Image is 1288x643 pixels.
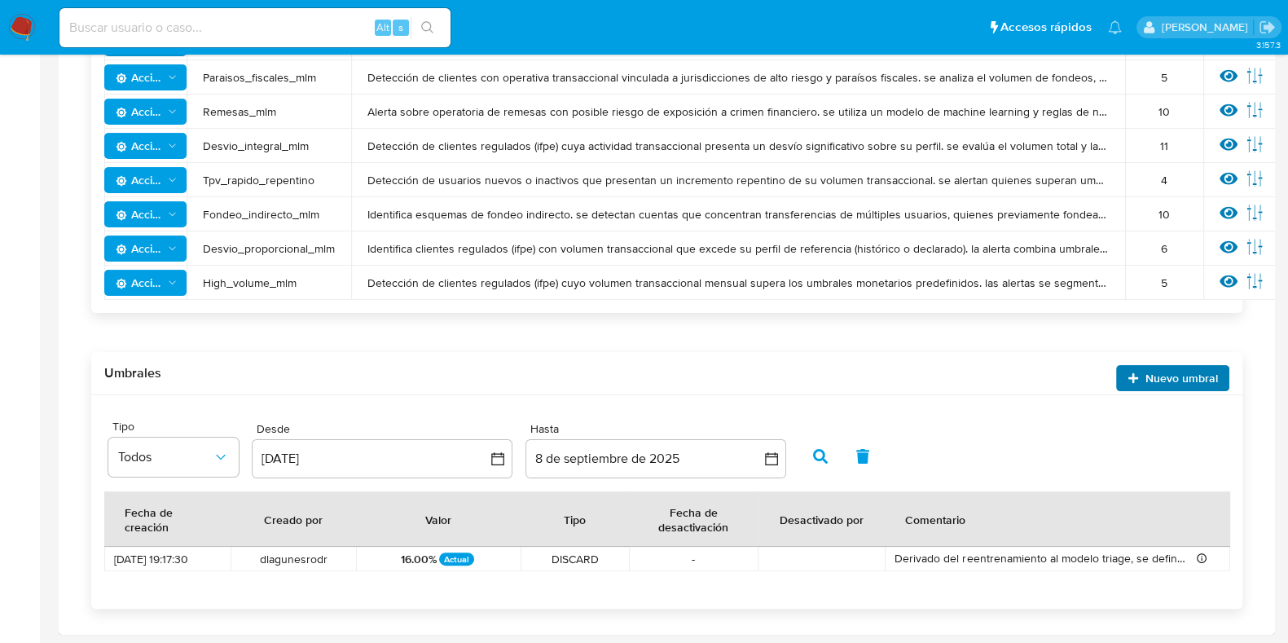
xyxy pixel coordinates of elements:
input: Buscar usuario o caso... [59,17,451,38]
button: search-icon [411,16,444,39]
p: daniela.lagunesrodriguez@mercadolibre.com.mx [1161,20,1253,35]
span: 3.157.3 [1255,38,1280,51]
span: s [398,20,403,35]
a: Salir [1259,19,1276,36]
span: Accesos rápidos [1000,19,1092,36]
a: Notificaciones [1108,20,1122,34]
span: Alt [376,20,389,35]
